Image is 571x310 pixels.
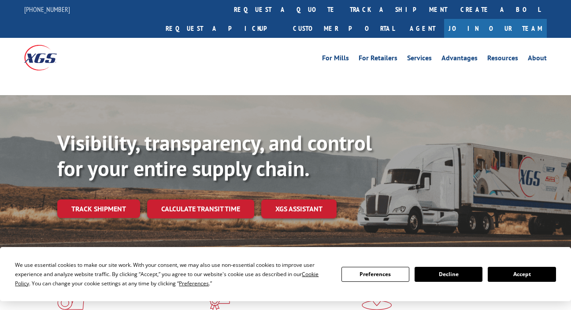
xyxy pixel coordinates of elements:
a: Resources [487,55,518,64]
button: Accept [488,267,556,282]
a: Track shipment [57,199,140,218]
b: Visibility, transparency, and control for your entire supply chain. [57,129,372,182]
button: Decline [415,267,482,282]
a: XGS ASSISTANT [261,199,337,218]
a: About [528,55,547,64]
a: Request a pickup [159,19,286,38]
a: Agent [401,19,444,38]
span: Preferences [179,280,209,287]
div: We use essential cookies to make our site work. With your consent, we may also use non-essential ... [15,260,330,288]
a: [PHONE_NUMBER] [24,5,70,14]
a: Join Our Team [444,19,547,38]
button: Preferences [341,267,409,282]
a: For Mills [322,55,349,64]
a: Advantages [441,55,478,64]
a: Calculate transit time [147,199,254,218]
a: For Retailers [359,55,397,64]
a: Customer Portal [286,19,401,38]
a: Services [407,55,432,64]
